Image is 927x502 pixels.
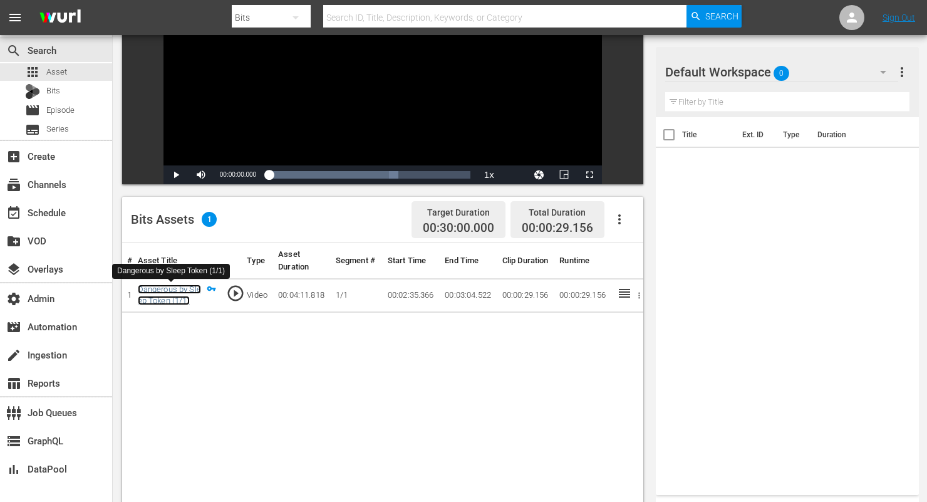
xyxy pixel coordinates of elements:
span: 1 [202,212,217,227]
span: 00:30:00.000 [423,221,494,236]
span: Admin [6,291,21,306]
span: GraphQL [6,434,21,449]
div: Bits [25,84,40,99]
button: Jump To Time [527,165,552,184]
div: Target Duration [423,204,494,221]
span: 00:00:29.156 [522,221,593,235]
span: Schedule [6,206,21,221]
span: Episode [46,104,75,117]
button: Search [686,5,742,28]
span: play_circle_outline [226,284,245,303]
th: Type [242,243,273,279]
span: Episode [25,103,40,118]
div: Dangerous by Sleep Token (1/1) [117,266,225,276]
span: Reports [6,376,21,391]
span: Asset [46,66,67,78]
th: # [122,243,133,279]
a: Dangerous by Sleep Token (1/1) [138,285,201,306]
th: Asset Title [133,243,221,279]
div: Progress Bar [269,171,470,179]
button: more_vert [894,57,909,87]
span: 0 [774,60,789,86]
span: 00:00:00.000 [220,171,256,178]
td: 00:04:11.818 [273,278,330,312]
button: Picture-in-Picture [552,165,577,184]
th: Runtime [554,243,611,279]
div: Default Workspace [665,55,898,90]
th: End Time [440,243,497,279]
span: Create [6,149,21,164]
span: Series [25,122,40,137]
span: Ingestion [6,348,21,363]
th: Type [775,117,810,152]
img: ans4CAIJ8jUAAAAAAAAAAAAAAAAAAAAAAAAgQb4GAAAAAAAAAAAAAAAAAAAAAAAAJMjXAAAAAAAAAAAAAAAAAAAAAAAAgAT5G... [30,3,90,33]
div: Total Duration [522,204,593,221]
button: Playback Rate [477,165,502,184]
th: Ext. ID [735,117,775,152]
td: 00:03:04.522 [440,278,497,312]
td: 00:00:29.156 [554,278,611,312]
button: Fullscreen [577,165,602,184]
td: 1 [122,278,133,312]
th: Duration [810,117,885,152]
span: Series [46,123,69,135]
button: Mute [189,165,214,184]
span: Search [6,43,21,58]
th: Title [682,117,735,152]
span: VOD [6,234,21,249]
td: 1/1 [331,278,383,312]
span: Automation [6,320,21,335]
th: Start Time [383,243,440,279]
span: Search [705,5,738,28]
span: Asset [25,65,40,80]
span: menu [8,10,23,25]
th: Segment # [331,243,383,279]
div: Bits Assets [131,212,217,227]
a: Sign Out [883,13,915,23]
td: 00:00:29.156 [497,278,554,312]
button: Play [163,165,189,184]
td: 00:02:35.366 [383,278,440,312]
th: Clip Duration [497,243,554,279]
span: Job Queues [6,405,21,421]
span: more_vert [894,65,909,80]
span: Bits [46,85,60,97]
span: Channels [6,177,21,192]
span: Overlays [6,262,21,277]
span: DataPool [6,462,21,477]
td: Video [242,278,273,312]
th: Asset Duration [273,243,330,279]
